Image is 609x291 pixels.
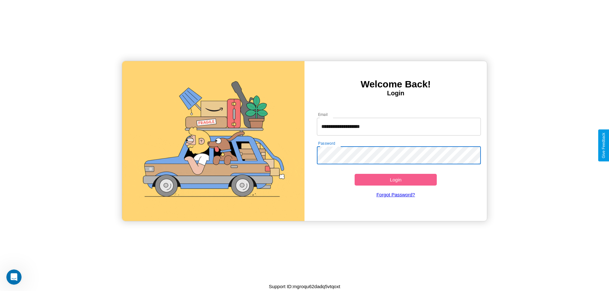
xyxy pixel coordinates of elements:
[304,79,487,90] h3: Welcome Back!
[314,186,478,204] a: Forgot Password?
[304,90,487,97] h4: Login
[122,61,304,221] img: gif
[6,269,22,285] iframe: Intercom live chat
[318,141,335,146] label: Password
[318,112,328,117] label: Email
[269,282,340,291] p: Support ID: mgroqu62dadq5vtqoxt
[601,133,606,158] div: Give Feedback
[355,174,437,186] button: Login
